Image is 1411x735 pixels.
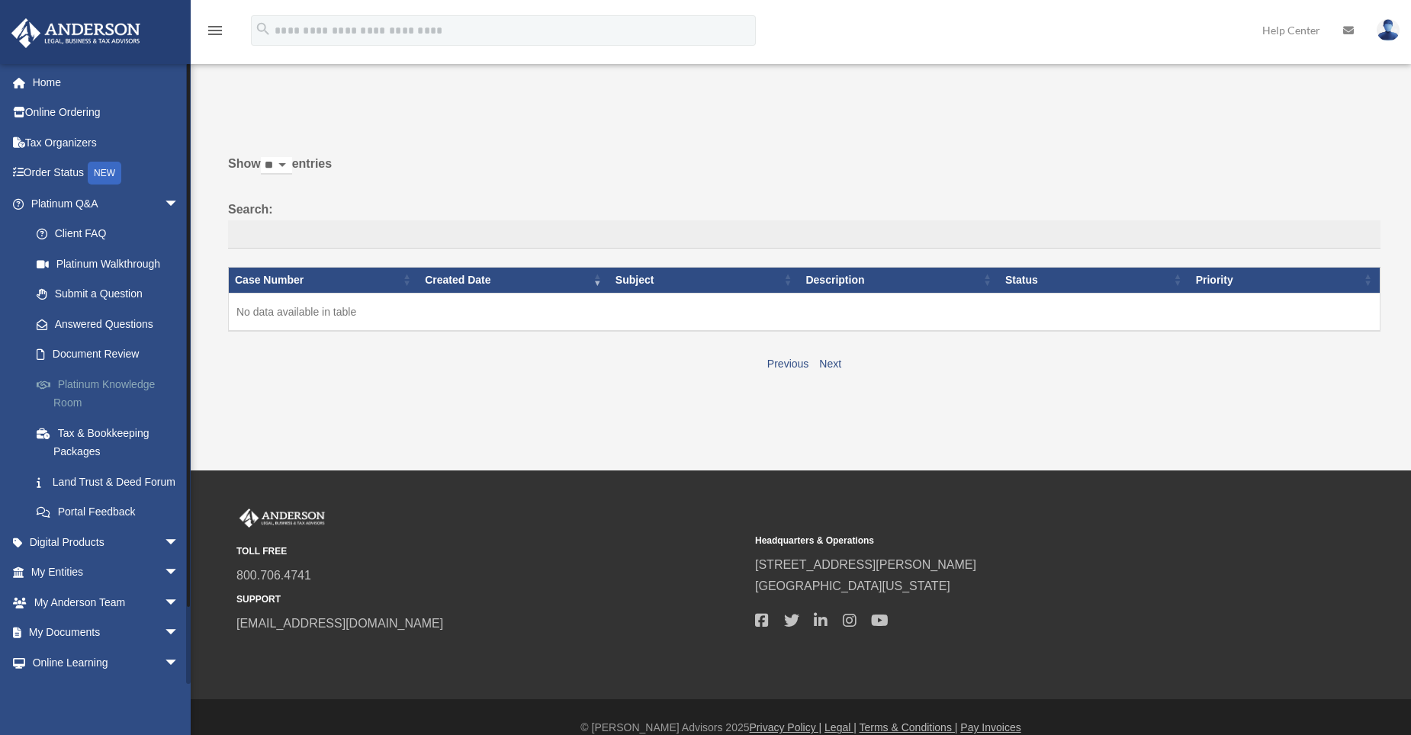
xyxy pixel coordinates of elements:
a: Terms & Conditions | [860,721,958,733]
span: arrow_drop_down [164,618,194,649]
a: My Entitiesarrow_drop_down [11,557,202,588]
a: My Anderson Teamarrow_drop_down [11,587,202,618]
th: Created Date: activate to sort column ascending [419,268,609,294]
a: My Documentsarrow_drop_down [11,618,202,648]
a: Billingarrow_drop_down [11,678,202,708]
a: Platinum Q&Aarrow_drop_down [11,188,202,219]
a: Portal Feedback [21,497,202,528]
small: Headquarters & Operations [755,533,1263,549]
span: arrow_drop_down [164,557,194,589]
a: Legal | [824,721,857,733]
th: Status: activate to sort column ascending [999,268,1190,294]
a: [EMAIL_ADDRESS][DOMAIN_NAME] [236,617,443,630]
input: Search: [228,220,1380,249]
i: menu [206,21,224,40]
a: Tax Organizers [11,127,202,158]
div: NEW [88,162,121,185]
a: Tax & Bookkeeping Packages [21,418,202,467]
label: Show entries [228,153,1380,190]
span: arrow_drop_down [164,188,194,220]
small: SUPPORT [236,592,744,608]
img: Anderson Advisors Platinum Portal [7,18,145,48]
td: No data available in table [229,293,1380,331]
a: Next [819,358,841,370]
th: Priority: activate to sort column ascending [1190,268,1380,294]
th: Case Number: activate to sort column ascending [229,268,419,294]
span: arrow_drop_down [164,647,194,679]
a: Land Trust & Deed Forum [21,467,202,497]
a: Privacy Policy | [750,721,822,733]
span: arrow_drop_down [164,587,194,618]
th: Subject: activate to sort column ascending [609,268,800,294]
a: Home [11,67,202,98]
a: Online Ordering [11,98,202,128]
a: Platinum Knowledge Room [21,369,202,418]
a: Answered Questions [21,309,194,339]
label: Search: [228,199,1380,249]
i: search [255,21,272,37]
a: menu [206,27,224,40]
a: 800.706.4741 [236,569,311,582]
img: Anderson Advisors Platinum Portal [236,509,328,528]
a: [STREET_ADDRESS][PERSON_NAME] [755,558,976,571]
a: Submit a Question [21,279,202,310]
a: Document Review [21,339,202,370]
th: Description: activate to sort column ascending [799,268,999,294]
a: Online Learningarrow_drop_down [11,647,202,678]
small: TOLL FREE [236,544,744,560]
a: Client FAQ [21,219,202,249]
span: arrow_drop_down [164,678,194,709]
a: Platinum Walkthrough [21,249,202,279]
a: Order StatusNEW [11,158,202,189]
a: Pay Invoices [960,721,1020,733]
select: Showentries [261,157,292,175]
img: User Pic [1377,19,1400,41]
a: [GEOGRAPHIC_DATA][US_STATE] [755,579,950,592]
span: arrow_drop_down [164,527,194,558]
a: Previous [767,358,808,370]
a: Digital Productsarrow_drop_down [11,527,202,557]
